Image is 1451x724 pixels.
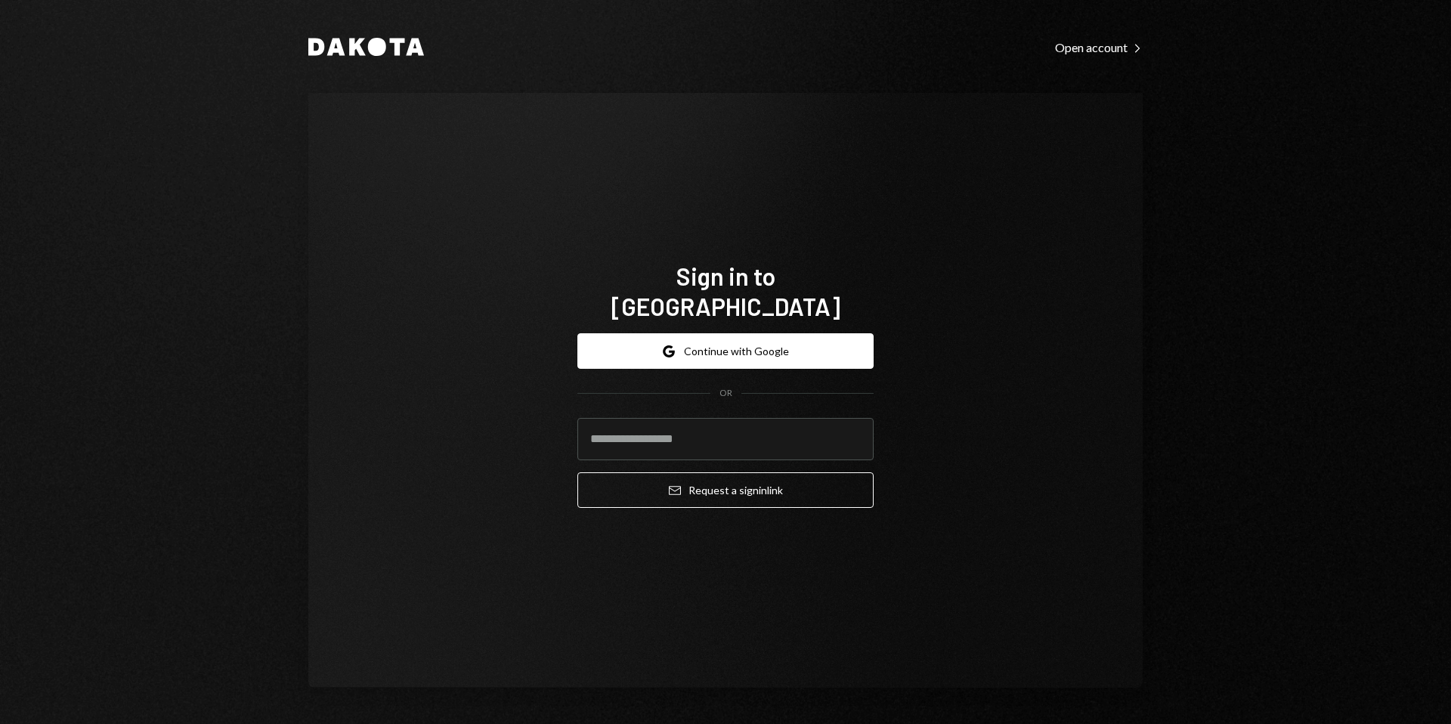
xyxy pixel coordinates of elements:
div: OR [719,387,732,400]
h1: Sign in to [GEOGRAPHIC_DATA] [577,261,874,321]
div: Open account [1055,40,1143,55]
a: Open account [1055,39,1143,55]
button: Continue with Google [577,333,874,369]
button: Request a signinlink [577,472,874,508]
